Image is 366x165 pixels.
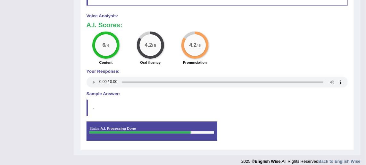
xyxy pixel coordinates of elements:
blockquote: . [87,99,348,116]
label: Pronunciation [183,60,207,65]
h4: Sample Answer: [87,92,348,96]
h4: Voice Analysis: [87,14,348,19]
b: A.I. Scores: [87,21,122,29]
small: / 5 [196,43,201,47]
strong: A.I. Processing Done [101,127,136,130]
a: Back to English Wise [319,159,361,164]
label: Oral fluency [140,60,161,65]
strong: English Wise. [255,159,282,164]
big: 4.2 [145,42,152,48]
label: Content [99,60,113,65]
div: 2025 © All Rights Reserved [241,155,361,164]
big: 6 [103,42,105,48]
div: Status: [87,121,217,141]
h4: Your Response: [87,69,348,74]
small: / 5 [152,43,156,47]
big: 4.2 [189,42,196,48]
small: / 6 [105,43,110,47]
